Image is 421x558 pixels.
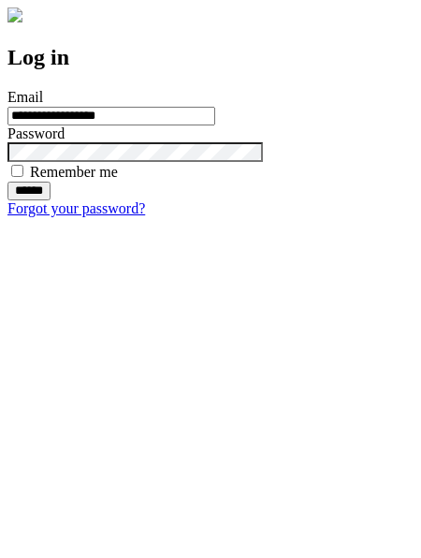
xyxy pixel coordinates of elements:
[30,164,118,180] label: Remember me
[7,7,22,22] img: logo-4e3dc11c47720685a147b03b5a06dd966a58ff35d612b21f08c02c0306f2b779.png
[7,45,414,70] h2: Log in
[7,89,43,105] label: Email
[7,200,145,216] a: Forgot your password?
[7,125,65,141] label: Password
